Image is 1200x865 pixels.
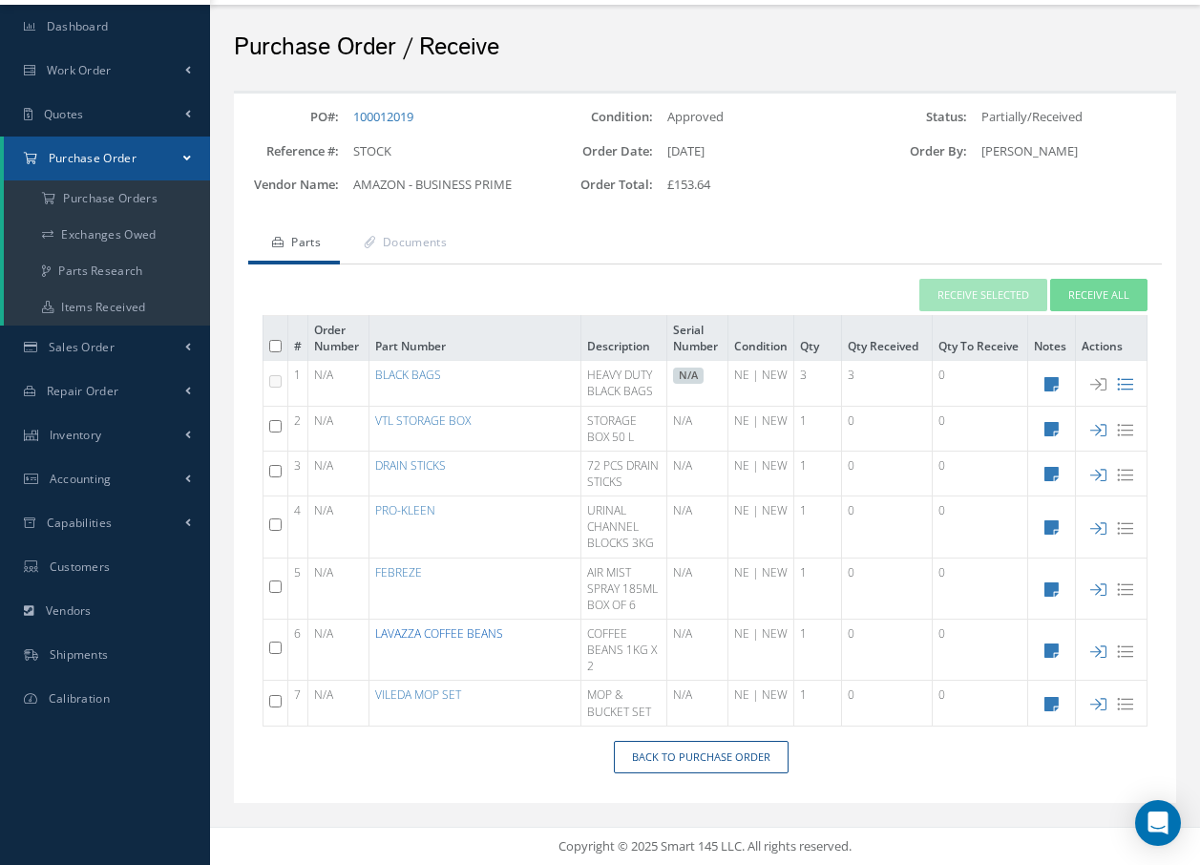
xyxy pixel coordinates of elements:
span: N/A [314,412,333,429]
td: 0 [933,361,1028,406]
td: NE | NEW [727,451,793,496]
td: NE | NEW [727,361,793,406]
a: 100012019 [353,108,413,125]
label: Order Total: [548,178,653,192]
td: 0 [933,406,1028,451]
div: Open Intercom Messenger [1135,800,1181,846]
h2: Purchase Order / Receive [234,33,1176,62]
span: N/A [314,457,333,474]
td: 0 [933,619,1028,680]
td: 0 [933,681,1028,726]
div: STOCK [339,142,548,161]
td: 0 [842,558,933,619]
a: Back to Purchase Order [614,741,789,774]
span: N/A [314,686,333,703]
td: URINAL CHANNEL BLOCKS 3KG [580,496,667,558]
span: Accounting [50,471,112,487]
td: NE | NEW [727,406,793,451]
td: HEAVY DUTY BLACK BAGS [580,361,667,406]
td: 1 [794,451,842,496]
a: Receive Part [1090,698,1106,714]
td: STORAGE BOX 50 L [580,406,667,451]
a: View part details [1117,424,1133,440]
a: Exchanges Owed [4,217,210,253]
td: 1 [794,558,842,619]
th: Condition [727,316,793,361]
button: Receive Selected [919,279,1047,312]
div: [DATE] [653,142,862,161]
td: N/A [667,451,728,496]
td: N/A [667,496,728,558]
td: 0 [842,451,933,496]
a: VTL STORAGE BOX [375,412,471,429]
td: 0 [842,619,933,680]
td: 0 [933,558,1028,619]
span: Vendors [46,602,92,619]
a: Parts Research [4,253,210,289]
td: 1 [794,406,842,451]
span: Calibration [49,690,110,707]
div: £153.64 [653,176,862,195]
a: Parts [248,224,340,264]
td: N/A [667,406,728,451]
a: View part details [1117,698,1133,714]
span: Shipments [50,646,109,663]
td: 5 [288,558,308,619]
td: 1 [794,619,842,680]
td: 4 [288,496,308,558]
td: 3 [794,361,842,406]
td: 0 [842,681,933,726]
a: Items Received [4,289,210,326]
a: View part details [1117,378,1133,394]
a: View part details [1117,583,1133,600]
td: 0 [933,496,1028,558]
a: Receive Part [1090,583,1106,600]
td: AIR MIST SPRAY 185ML BOX OF 6 [580,558,667,619]
a: PRO-KLEEN [375,502,435,518]
td: COFFEE BEANS 1KG X 2 [580,619,667,680]
a: Receive Part [1090,378,1106,394]
td: 0 [842,496,933,558]
td: 3 [842,361,933,406]
th: Qty Received [842,316,933,361]
td: N/A [667,558,728,619]
th: # [288,316,308,361]
div: N/A [673,368,704,385]
label: Status: [862,110,967,124]
label: Reference #: [234,144,339,158]
th: Actions [1076,316,1147,361]
div: AMAZON - BUSINESS PRIME [339,176,548,195]
a: Purchase Orders [4,180,210,217]
div: Approved [653,108,862,127]
a: View part details [1117,469,1133,485]
td: NE | NEW [727,496,793,558]
td: 7 [288,681,308,726]
button: Receive All [1050,279,1147,312]
span: Purchase Order [49,150,137,166]
span: Repair Order [47,383,119,399]
td: 1 [288,361,308,406]
th: Part Number [368,316,580,361]
label: Order Date: [548,144,653,158]
span: Customers [50,559,111,575]
span: Sales Order [49,339,115,355]
a: Receive Part [1090,522,1106,538]
a: Documents [340,224,466,264]
span: N/A [314,502,333,518]
td: 3 [288,451,308,496]
a: Receive Part [1090,424,1106,440]
th: Qty [794,316,842,361]
th: Qty To Receive [933,316,1028,361]
td: N/A [667,619,728,680]
td: 72 PCS DRAIN STICKS [580,451,667,496]
td: 1 [794,496,842,558]
td: 2 [288,406,308,451]
td: NE | NEW [727,681,793,726]
a: LAVAZZA COFFEE BEANS [375,625,503,642]
a: Purchase Order [4,137,210,180]
a: BLACK BAGS [375,367,441,383]
td: 1 [794,681,842,726]
td: N/A [667,681,728,726]
div: [PERSON_NAME] [967,142,1176,161]
label: Condition: [548,110,653,124]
